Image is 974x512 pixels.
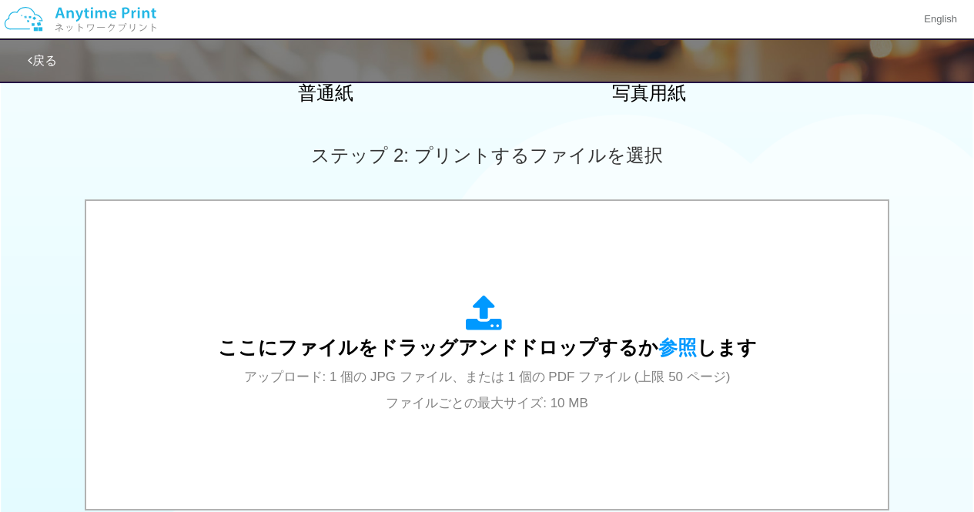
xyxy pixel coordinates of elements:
h2: 写真用紙 [514,83,784,103]
span: アップロード: 1 個の JPG ファイル、または 1 個の PDF ファイル (上限 50 ページ) ファイルごとの最大サイズ: 10 MB [244,370,731,410]
span: ここにファイルをドラッグアンドドロップするか します [218,336,757,358]
span: ステップ 2: プリントするファイルを選択 [311,145,662,166]
span: 参照 [658,336,697,358]
h2: 普通紙 [191,83,460,103]
a: 戻る [28,54,57,67]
